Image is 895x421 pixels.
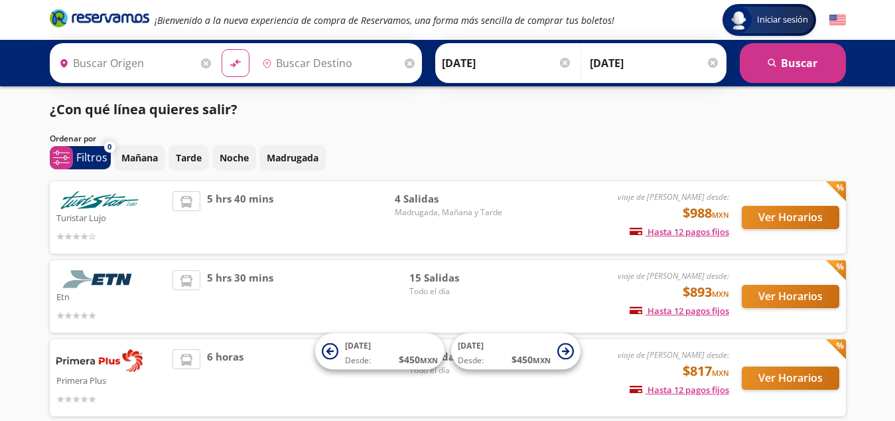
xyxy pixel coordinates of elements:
[533,355,551,365] small: MXN
[345,355,371,367] span: Desde:
[54,46,198,80] input: Buscar Origen
[395,207,502,218] span: Madrugada, Mañana y Tarde
[50,100,238,120] p: ¿Con qué línea quieres salir?
[683,203,729,223] span: $988
[76,149,107,165] p: Filtros
[107,141,111,153] span: 0
[345,340,371,351] span: [DATE]
[712,210,729,220] small: MXN
[630,384,729,396] span: Hasta 12 pagos fijos
[56,288,167,304] p: Etn
[50,146,111,169] button: 0Filtros
[56,209,167,225] p: Turistar Lujo
[630,305,729,317] span: Hasta 12 pagos fijos
[458,340,484,351] span: [DATE]
[618,270,729,282] em: viaje de [PERSON_NAME] desde:
[56,372,167,388] p: Primera Plus
[56,270,143,288] img: Etn
[590,46,720,80] input: Opcional
[257,46,401,80] input: Buscar Destino
[409,270,502,286] span: 15 Salidas
[267,151,318,165] p: Madrugada
[712,368,729,378] small: MXN
[683,361,729,381] span: $817
[176,151,202,165] p: Tarde
[395,191,502,207] span: 4 Salidas
[220,151,249,165] p: Noche
[742,206,839,229] button: Ver Horarios
[207,270,273,323] span: 5 hrs 30 mins
[740,43,846,83] button: Buscar
[442,46,572,80] input: Elegir Fecha
[169,145,209,171] button: Tarde
[458,355,484,367] span: Desde:
[742,285,839,308] button: Ver Horarios
[399,353,438,367] span: $ 450
[212,145,256,171] button: Noche
[712,289,729,299] small: MXN
[114,145,165,171] button: Mañana
[451,333,581,370] button: [DATE]Desde:$450MXN
[742,367,839,390] button: Ver Horarios
[155,14,614,27] em: ¡Bienvenido a la nueva experiencia de compra de Reservamos, una forma más sencilla de comprar tus...
[512,353,551,367] span: $ 450
[56,349,143,372] img: Primera Plus
[829,12,846,29] button: English
[56,191,143,209] img: Turistar Lujo
[618,191,729,203] em: viaje de [PERSON_NAME] desde:
[420,355,438,365] small: MXN
[50,8,149,28] i: Brand Logo
[752,13,813,27] span: Iniciar sesión
[207,191,273,244] span: 5 hrs 40 mins
[50,8,149,32] a: Brand Logo
[618,349,729,361] em: viaje de [PERSON_NAME] desde:
[409,365,502,377] span: Todo el día
[630,226,729,238] span: Hasta 12 pagos fijos
[409,286,502,297] span: Todo el día
[683,282,729,302] span: $893
[121,151,158,165] p: Mañana
[259,145,326,171] button: Madrugada
[315,333,445,370] button: [DATE]Desde:$450MXN
[50,133,96,145] p: Ordenar por
[207,349,243,406] span: 6 horas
